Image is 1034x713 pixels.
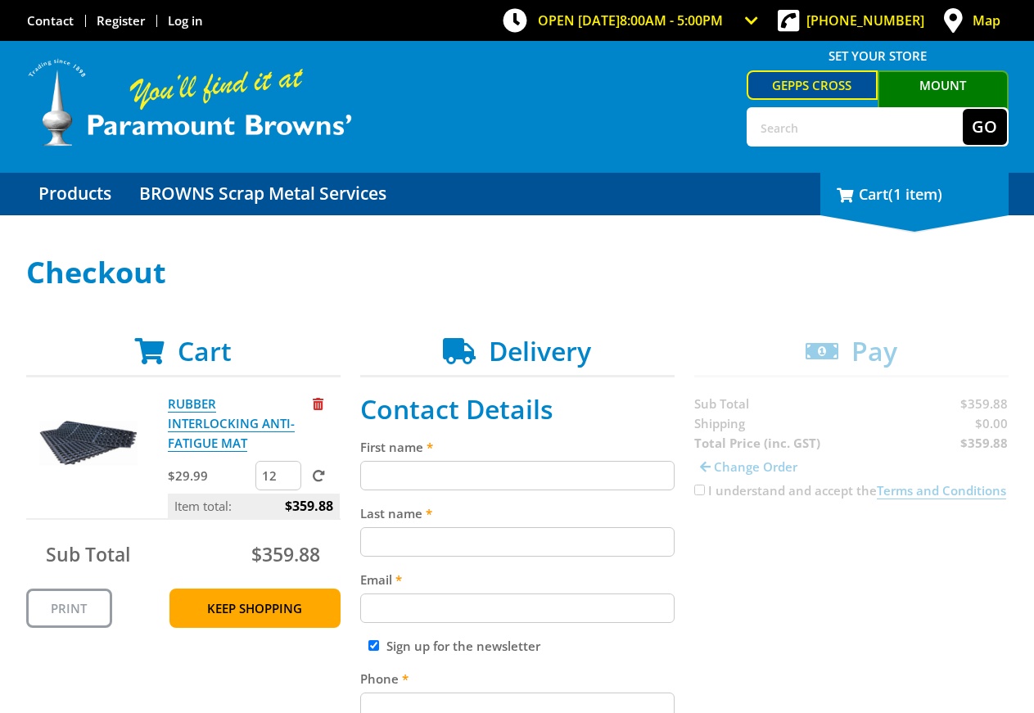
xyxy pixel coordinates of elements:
button: Go [963,109,1007,145]
span: Sub Total [46,541,130,567]
input: Please enter your email address. [360,593,675,623]
span: $359.88 [285,494,333,518]
span: $359.88 [251,541,320,567]
div: Cart [820,173,1009,215]
span: (1 item) [888,184,942,204]
span: Cart [178,333,232,368]
label: Sign up for the newsletter [386,638,540,654]
label: Phone [360,669,675,688]
input: Please enter your first name. [360,461,675,490]
img: RUBBER INTERLOCKING ANTI-FATIGUE MAT [39,394,138,492]
input: Please enter your last name. [360,527,675,557]
label: Last name [360,503,675,523]
a: Go to the BROWNS Scrap Metal Services page [127,173,399,215]
a: Go to the Products page [26,173,124,215]
span: 8:00am - 5:00pm [620,11,723,29]
a: Remove from cart [313,395,323,412]
h2: Contact Details [360,394,675,425]
span: OPEN [DATE] [538,11,723,29]
a: Gepps Cross [747,70,878,100]
p: Item total: [168,494,340,518]
span: Delivery [489,333,591,368]
a: Log in [168,12,203,29]
a: Mount [PERSON_NAME] [878,70,1009,126]
img: Paramount Browns' [26,57,354,148]
a: Go to the registration page [97,12,145,29]
label: First name [360,437,675,457]
input: Search [748,109,963,145]
label: Email [360,570,675,589]
a: RUBBER INTERLOCKING ANTI-FATIGUE MAT [168,395,295,452]
span: Set your store [747,43,1009,69]
p: $29.99 [168,466,252,485]
a: Keep Shopping [169,589,341,628]
a: Go to the Contact page [27,12,74,29]
a: Print [26,589,112,628]
h1: Checkout [26,256,1009,289]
